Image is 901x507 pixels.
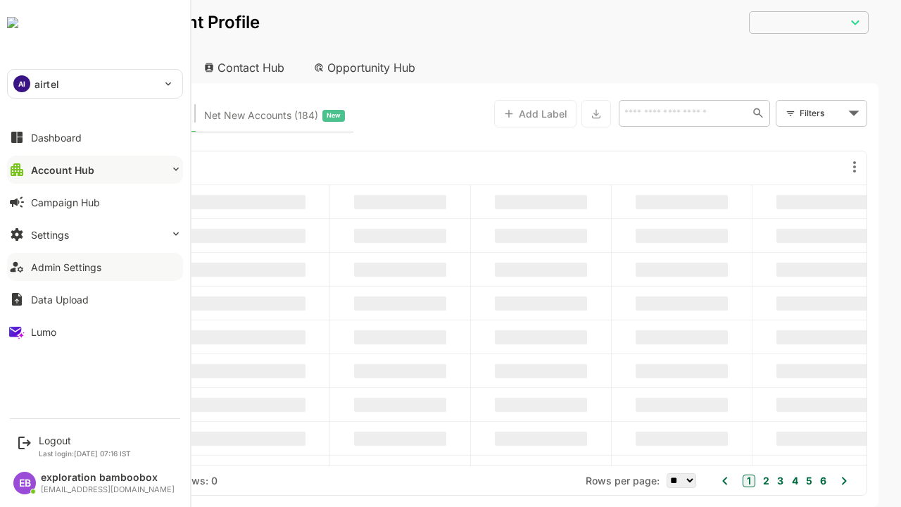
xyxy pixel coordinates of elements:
[750,106,795,120] div: Filters
[41,485,175,494] div: [EMAIL_ADDRESS][DOMAIN_NAME]
[155,106,269,125] span: Net New Accounts ( 184 )
[31,132,82,144] div: Dashboard
[13,75,30,92] div: AI
[41,472,175,484] div: exploration bamboobox
[7,188,183,216] button: Campaign Hub
[700,10,819,35] div: ​
[31,196,100,208] div: Campaign Hub
[277,106,291,125] span: New
[31,164,94,176] div: Account Hub
[31,229,69,241] div: Settings
[23,14,210,31] p: Unified Account Profile
[7,123,183,151] button: Dashboard
[7,220,183,249] button: Settings
[445,100,527,127] button: Add Label
[536,475,610,487] span: Rows per page:
[532,100,562,127] button: Export the selected data as CSV
[767,473,777,489] button: 6
[144,52,248,83] div: Contact Hub
[155,106,296,125] div: Newly surfaced ICP-fit accounts from Intent, Website, LinkedIn, and other engagement signals.
[693,475,706,487] button: 1
[7,285,183,313] button: Data Upload
[7,253,183,281] button: Admin Settings
[31,261,101,273] div: Admin Settings
[39,449,131,458] p: Last login: [DATE] 07:16 IST
[39,434,131,446] div: Logout
[50,106,130,125] span: Known accounts you’ve identified to target - imported from CRM, Offline upload, or promoted from ...
[724,473,734,489] button: 3
[749,99,818,128] div: Filters
[34,77,59,92] p: airtel
[7,318,183,346] button: Lumo
[7,17,18,28] img: undefinedjpg
[31,294,89,306] div: Data Upload
[710,473,720,489] button: 2
[8,70,182,98] div: AIairtel
[13,472,36,494] div: EB
[753,473,763,489] button: 5
[42,475,168,487] div: Total Rows: NaN | Rows: 0
[253,52,379,83] div: Opportunity Hub
[31,326,56,338] div: Lumo
[739,473,749,489] button: 4
[23,52,138,83] div: Account Hub
[7,156,183,184] button: Account Hub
